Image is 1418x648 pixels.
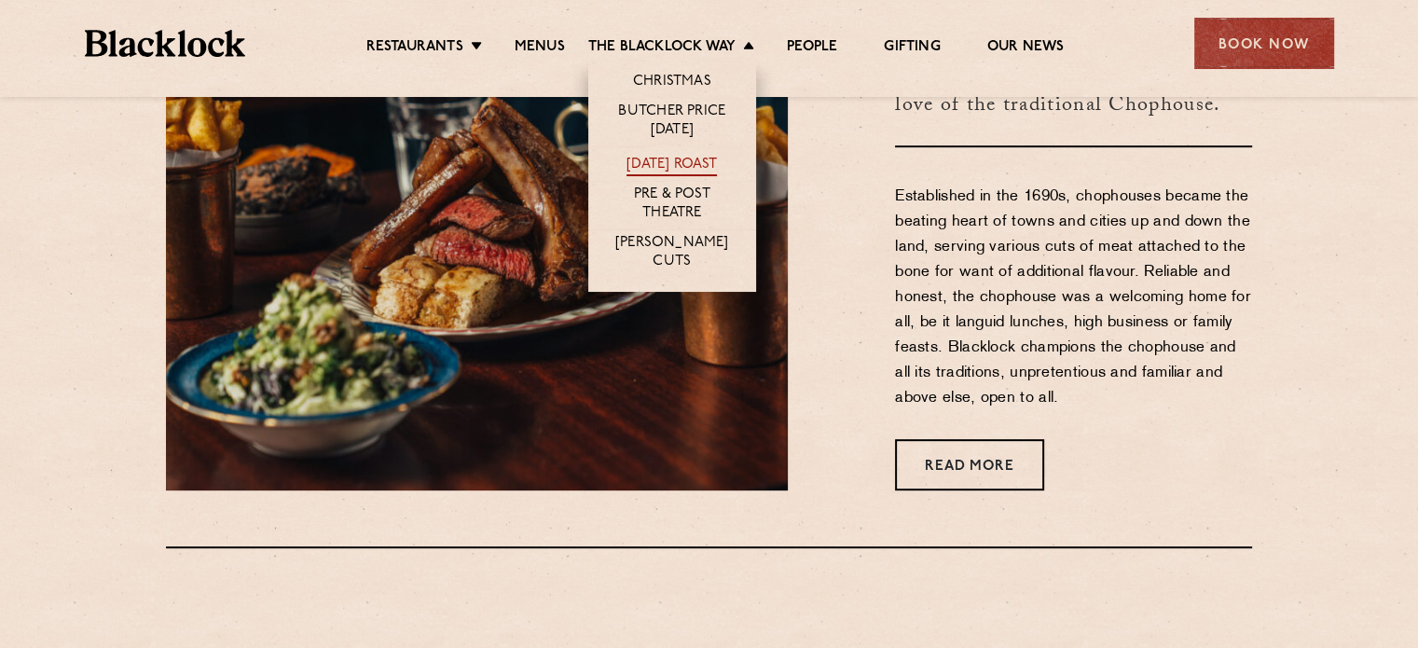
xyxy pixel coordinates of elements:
a: Christmas [633,73,711,93]
a: Restaurants [366,38,463,59]
p: Established in the 1690s, chophouses became the beating heart of towns and cities up and down the... [895,185,1252,411]
a: Pre & Post Theatre [607,186,737,225]
div: Book Now [1194,18,1334,69]
a: People [787,38,837,59]
a: Menus [515,38,565,59]
a: Butcher Price [DATE] [607,103,737,142]
img: BL_Textured_Logo-footer-cropped.svg [85,30,246,57]
a: Gifting [884,38,940,59]
a: The Blacklock Way [588,38,736,59]
a: Read More [895,439,1044,490]
a: Our News [987,38,1065,59]
a: [DATE] Roast [626,156,717,176]
a: [PERSON_NAME] Cuts [607,234,737,273]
